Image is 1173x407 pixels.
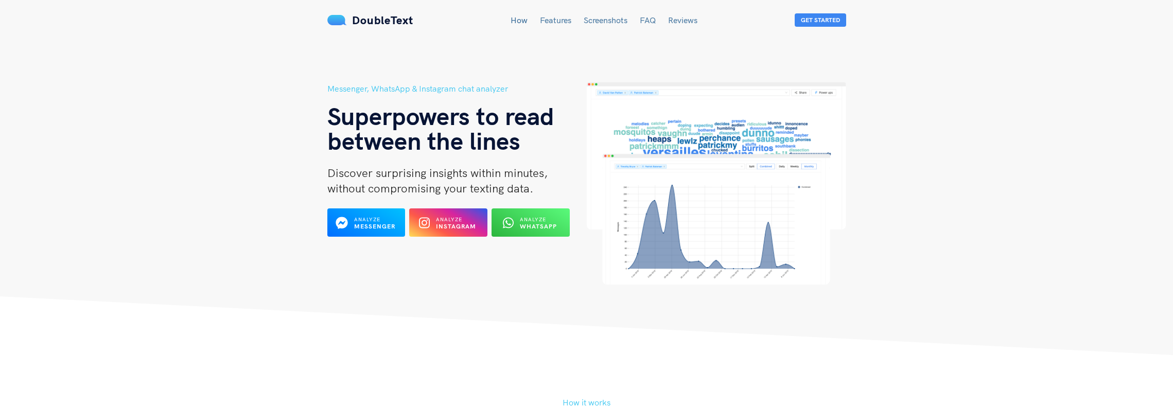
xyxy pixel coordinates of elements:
[668,15,697,25] a: Reviews
[327,166,548,180] span: Discover surprising insights within minutes,
[327,125,520,156] span: between the lines
[520,216,546,223] span: Analyze
[409,222,487,231] a: Analyze Instagram
[327,15,347,25] img: mS3x8y1f88AAAAABJRU5ErkJggg==
[436,222,476,230] b: Instagram
[640,15,656,25] a: FAQ
[436,216,462,223] span: Analyze
[492,208,570,237] button: Analyze WhatsApp
[795,13,846,27] button: Get Started
[352,13,413,27] span: DoubleText
[327,82,587,95] h5: Messenger, WhatsApp & Instagram chat analyzer
[520,222,557,230] b: WhatsApp
[409,208,487,237] button: Analyze Instagram
[511,15,528,25] a: How
[327,13,413,27] a: DoubleText
[587,82,846,285] img: hero
[540,15,571,25] a: Features
[492,222,570,231] a: Analyze WhatsApp
[327,100,554,131] span: Superpowers to read
[354,216,380,223] span: Analyze
[327,181,533,196] span: without compromising your texting data.
[327,222,406,231] a: Analyze Messenger
[584,15,627,25] a: Screenshots
[327,208,406,237] button: Analyze Messenger
[354,222,395,230] b: Messenger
